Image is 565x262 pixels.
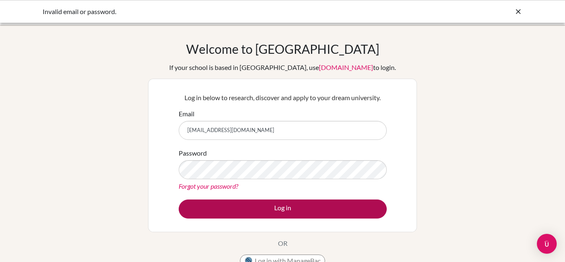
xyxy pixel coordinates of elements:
label: Password [179,148,207,158]
button: Log in [179,200,387,219]
div: If your school is based in [GEOGRAPHIC_DATA], use to login. [169,62,396,72]
a: Forgot your password? [179,182,238,190]
div: Invalid email or password. [43,7,398,17]
p: OR [278,238,287,248]
label: Email [179,109,194,119]
h1: Welcome to [GEOGRAPHIC_DATA] [186,41,379,56]
div: Open Intercom Messenger [537,234,557,254]
a: [DOMAIN_NAME] [319,63,373,71]
p: Log in below to research, discover and apply to your dream university. [179,93,387,103]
